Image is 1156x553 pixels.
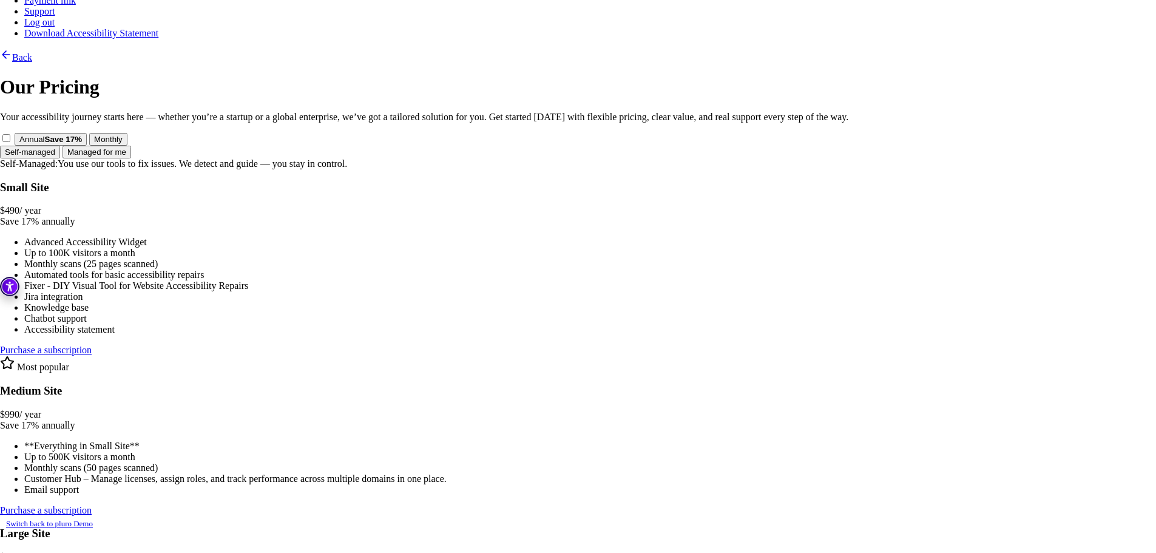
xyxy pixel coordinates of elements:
li: Monthly scans (50 pages scanned) [24,463,1156,473]
li: Chatbot support [24,313,1156,324]
li: Jira integration [24,291,1156,302]
li: Up to 500K visitors a month [24,452,1156,463]
li: Automated tools for basic accessibility repairs [24,270,1156,280]
li: **Everything in Small Site** [24,441,1156,452]
li: Customer Hub – Manage licenses, assign roles, and track performance across multiple domains in on... [24,473,1156,484]
strong: Save 17% [45,135,83,144]
a: Log out [24,17,55,27]
span: Most popular [17,362,69,372]
button: Monthly [89,133,127,146]
a: Support [24,6,55,16]
li: Monthly scans (25 pages scanned) [24,259,1156,270]
li: Accessibility statement [24,324,1156,335]
li: Knowledge base [24,302,1156,313]
a: Switch back to pluro Demo [6,519,93,528]
button: Managed for me [63,146,131,158]
li: Advanced Accessibility Widget [24,237,1156,248]
button: Annual [15,133,87,146]
li: Fixer - DIY Visual Tool for Website Accessibility Repairs [24,280,1156,291]
li: Up to 100K visitors a month [24,248,1156,259]
li: Email support [24,484,1156,495]
a: Download Accessibility Statement [24,28,158,38]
